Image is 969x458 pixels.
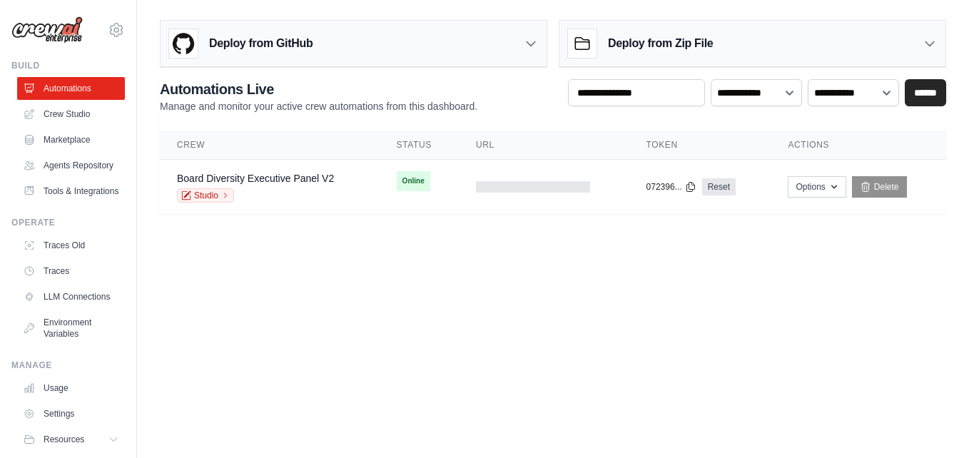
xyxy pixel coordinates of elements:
[17,377,125,400] a: Usage
[17,234,125,257] a: Traces Old
[629,131,771,160] th: Token
[11,60,125,71] div: Build
[17,260,125,283] a: Traces
[11,217,125,228] div: Operate
[177,188,234,203] a: Studio
[852,176,907,198] a: Delete
[397,171,430,191] span: Online
[11,360,125,371] div: Manage
[177,173,334,184] a: Board Diversity Executive Panel V2
[11,16,83,44] img: Logo
[209,35,313,52] h3: Deploy from GitHub
[771,131,946,160] th: Actions
[160,79,477,99] h2: Automations Live
[608,35,713,52] h3: Deploy from Zip File
[17,154,125,177] a: Agents Repository
[17,128,125,151] a: Marketplace
[459,131,629,160] th: URL
[380,131,459,160] th: Status
[44,434,84,445] span: Resources
[17,180,125,203] a: Tools & Integrations
[17,103,125,126] a: Crew Studio
[702,178,736,195] a: Reset
[160,99,477,113] p: Manage and monitor your active crew automations from this dashboard.
[160,131,380,160] th: Crew
[646,181,696,193] button: 072396...
[17,285,125,308] a: LLM Connections
[17,311,125,345] a: Environment Variables
[169,29,198,58] img: GitHub Logo
[17,428,125,451] button: Resources
[17,77,125,100] a: Automations
[788,176,846,198] button: Options
[17,402,125,425] a: Settings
